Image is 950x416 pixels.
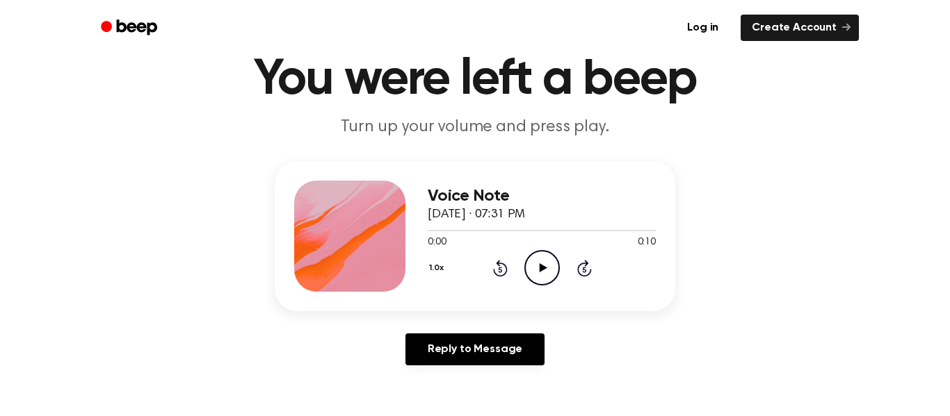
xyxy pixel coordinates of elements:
[91,15,170,42] a: Beep
[428,187,656,206] h3: Voice Note
[428,235,446,250] span: 0:00
[428,256,449,280] button: 1.0x
[638,235,656,250] span: 0:10
[119,55,831,105] h1: You were left a beep
[741,15,859,41] a: Create Account
[673,12,732,44] a: Log in
[428,208,525,221] span: [DATE] · 07:31 PM
[208,116,742,139] p: Turn up your volume and press play.
[405,333,545,365] a: Reply to Message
